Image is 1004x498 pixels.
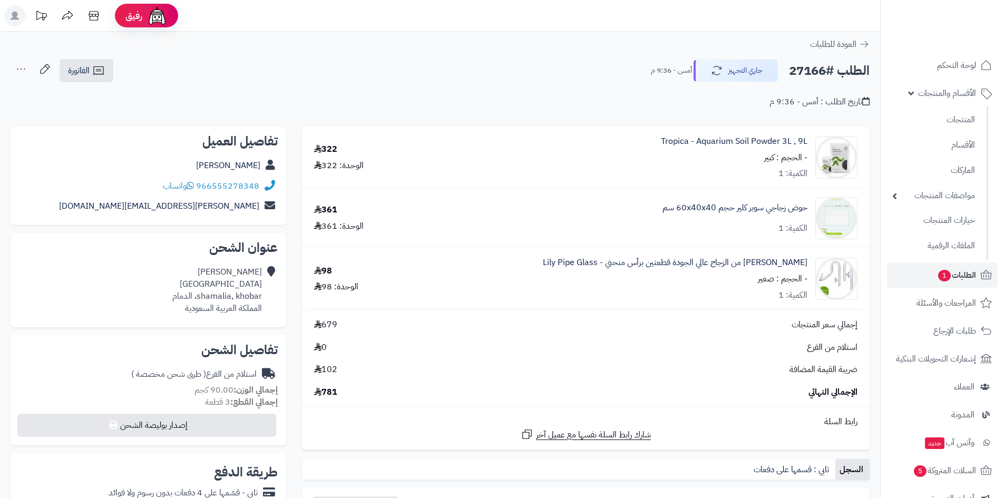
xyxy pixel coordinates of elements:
[314,281,358,293] div: الوحدة: 98
[651,65,692,76] small: أمس - 9:36 م
[19,135,278,148] h2: تفاصيل العميل
[196,159,260,172] a: [PERSON_NAME]
[938,270,951,281] span: 1
[917,296,976,310] span: المراجعات والأسئلة
[887,159,980,182] a: الماركات
[536,429,651,441] span: شارك رابط السلة نفسها مع عميل آخر
[314,160,364,172] div: الوحدة: 322
[68,64,90,77] span: الفاتورة
[816,258,857,300] img: 1748725726-81hHTZqNqFL._AC_SL1500_-90x90.jpg
[758,272,807,285] small: - الحجم : صغير
[951,407,974,422] span: المدونة
[19,344,278,356] h2: تفاصيل الشحن
[172,266,262,314] div: [PERSON_NAME] [GEOGRAPHIC_DATA] shamalia, khobar، الدمام المملكة العربية السعودية
[769,96,870,108] div: تاريخ الطلب : أمس - 9:36 م
[314,204,337,216] div: 361
[887,53,998,78] a: لوحة التحكم
[816,136,857,179] img: 1689125999-1%20(1)-90x90.jpeg
[543,257,807,269] a: [PERSON_NAME] من الزجاج عالي الجودة قطعتين برأس منحني - Lily Pipe Glass
[792,319,857,331] span: إجمالي سعر المنتجات
[194,384,278,396] small: 90.00 كجم
[749,459,835,480] a: تابي : قسمها على دفعات
[764,151,807,164] small: - الحجم : كبير
[131,368,206,380] span: ( طرق شحن مخصصة )
[808,386,857,398] span: الإجمالي النهائي
[887,235,980,257] a: الملفات الرقمية
[887,430,998,455] a: وآتس آبجديد
[887,290,998,316] a: المراجعات والأسئلة
[835,459,870,480] a: السجل
[28,5,54,29] a: تحديثات المنصة
[887,109,980,131] a: المنتجات
[913,463,976,478] span: السلات المتروكة
[125,9,142,22] span: رفيق
[17,414,276,437] button: إصدار بوليصة الشحن
[314,265,332,277] div: 98
[896,351,976,366] span: إشعارات التحويلات البنكية
[810,38,870,51] a: العودة للطلبات
[933,324,976,338] span: طلبات الإرجاع
[19,241,278,254] h2: عنوان الشحن
[314,364,337,376] span: 102
[147,5,168,26] img: ai-face.png
[937,58,976,73] span: لوحة التحكم
[662,202,807,214] a: حوض زجاجي سوبر كلير حجم 60x40x40 سم
[887,184,980,207] a: مواصفات المنتجات
[807,341,857,354] span: استلام من الفرع
[661,135,807,148] a: Tropica - Aquarium Soil Powder 3L , 9L
[196,180,259,192] a: 966555278348
[954,379,974,394] span: العملاء
[914,465,927,477] span: 5
[887,346,998,372] a: إشعارات التحويلات البنكية
[233,384,278,396] strong: إجمالي الوزن:
[230,396,278,408] strong: إجمالي القطع:
[887,134,980,157] a: الأقسام
[778,289,807,301] div: الكمية: 1
[887,209,980,232] a: خيارات المنتجات
[314,386,337,398] span: 781
[778,168,807,180] div: الكمية: 1
[205,396,278,408] small: 3 قطعة
[887,458,998,483] a: السلات المتروكة5
[214,466,278,479] h2: طريقة الدفع
[59,200,259,212] a: [PERSON_NAME][EMAIL_ADDRESS][DOMAIN_NAME]
[694,60,778,82] button: جاري التجهيز
[314,341,327,354] span: 0
[816,197,857,239] img: 1638563708-60X40X40CM-90x90.jpg
[924,435,974,450] span: وآتس آب
[314,319,337,331] span: 679
[887,374,998,399] a: العملاء
[887,318,998,344] a: طلبات الإرجاع
[937,268,976,282] span: الطلبات
[163,180,194,192] a: واتساب
[131,368,257,380] div: استلام من الفرع
[918,86,976,101] span: الأقسام والمنتجات
[60,59,113,82] a: الفاتورة
[887,402,998,427] a: المدونة
[314,143,337,155] div: 322
[925,437,944,449] span: جديد
[789,364,857,376] span: ضريبة القيمة المضافة
[306,416,865,428] div: رابط السلة
[778,222,807,235] div: الكمية: 1
[887,262,998,288] a: الطلبات1
[314,220,364,232] div: الوحدة: 361
[521,428,651,441] a: شارك رابط السلة نفسها مع عميل آخر
[810,38,856,51] span: العودة للطلبات
[932,28,994,51] img: logo-2.png
[789,60,870,82] h2: الطلب #27166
